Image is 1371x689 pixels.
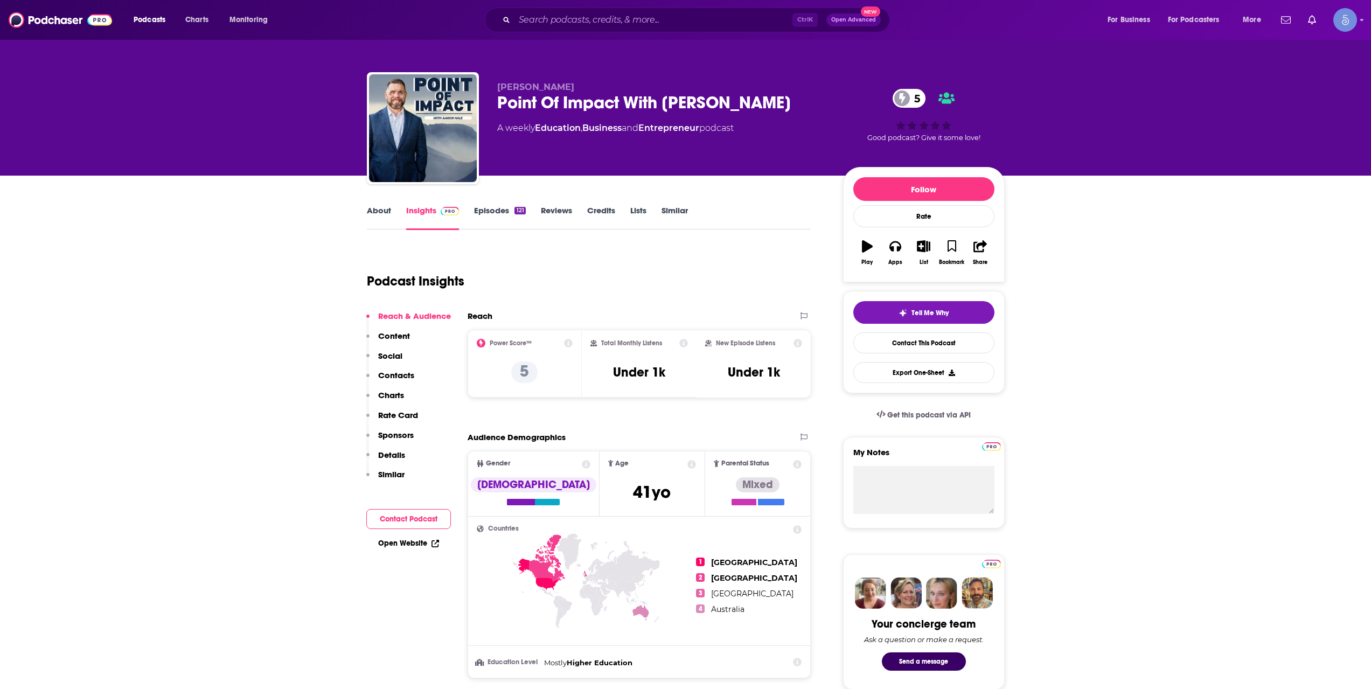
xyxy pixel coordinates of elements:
button: Export One-Sheet [853,362,994,383]
span: 3 [696,589,705,597]
a: Similar [662,205,688,230]
h2: New Episode Listens [716,339,775,347]
span: 1 [696,558,705,566]
button: Rate Card [366,410,418,430]
h3: Education Level [477,659,540,666]
p: Details [378,450,405,460]
button: Contacts [366,370,414,390]
span: [GEOGRAPHIC_DATA] [711,573,797,583]
div: Mixed [736,477,780,492]
a: InsightsPodchaser Pro [406,205,460,230]
div: [DEMOGRAPHIC_DATA] [471,477,596,492]
button: Reach & Audience [366,311,451,331]
h2: Reach [468,311,492,321]
span: 5 [903,89,925,108]
button: open menu [1235,11,1275,29]
input: Search podcasts, credits, & more... [514,11,792,29]
span: Tell Me Why [911,309,949,317]
button: Charts [366,390,404,410]
a: Business [582,123,622,133]
span: Mostly [544,658,567,667]
span: and [622,123,638,133]
p: Social [378,351,402,361]
div: Rate [853,205,994,227]
a: Pro website [982,558,1001,568]
h1: Podcast Insights [367,273,464,289]
span: Australia [711,604,744,614]
a: 5 [893,89,925,108]
span: [GEOGRAPHIC_DATA] [711,558,797,567]
img: Podchaser Pro [441,207,460,215]
img: Barbara Profile [890,577,922,609]
button: tell me why sparkleTell Me Why [853,301,994,324]
img: Podchaser - Follow, Share and Rate Podcasts [9,10,112,30]
div: List [920,259,928,266]
a: Lists [630,205,646,230]
h2: Power Score™ [490,339,532,347]
a: Reviews [541,205,572,230]
a: Show notifications dropdown [1277,11,1295,29]
a: Pro website [982,441,1001,451]
img: Jon Profile [962,577,993,609]
a: Education [535,123,581,133]
span: Charts [185,12,208,27]
span: Higher Education [567,658,632,667]
div: Apps [888,259,902,266]
label: My Notes [853,447,994,466]
button: Similar [366,469,405,489]
button: Social [366,351,402,371]
div: Your concierge team [872,617,976,631]
span: Gender [486,460,510,467]
span: Get this podcast via API [887,410,971,420]
button: Follow [853,177,994,201]
span: 4 [696,604,705,613]
span: Countries [488,525,519,532]
button: open menu [1161,11,1235,29]
div: Search podcasts, credits, & more... [495,8,900,32]
span: Good podcast? Give it some love! [867,134,980,142]
span: More [1243,12,1261,27]
a: Open Website [378,539,439,548]
button: Content [366,331,410,351]
span: Podcasts [134,12,165,27]
button: Share [966,233,994,272]
div: A weekly podcast [497,122,734,135]
span: New [861,6,880,17]
p: Contacts [378,370,414,380]
button: Details [366,450,405,470]
a: About [367,205,391,230]
div: Share [973,259,987,266]
p: Sponsors [378,430,414,440]
span: Open Advanced [831,17,876,23]
button: Play [853,233,881,272]
span: , [581,123,582,133]
span: Age [615,460,629,467]
img: User Profile [1333,8,1357,32]
img: Jules Profile [926,577,957,609]
button: Apps [881,233,909,272]
button: open menu [222,11,282,29]
img: Point Of Impact With Aaron Hale [369,74,477,182]
button: List [909,233,937,272]
span: 2 [696,573,705,582]
p: Reach & Audience [378,311,451,321]
div: Bookmark [939,259,964,266]
button: Bookmark [938,233,966,272]
span: Monitoring [229,12,268,27]
button: Send a message [882,652,966,671]
p: 5 [511,361,538,383]
div: Play [861,259,873,266]
a: Episodes121 [474,205,525,230]
span: [GEOGRAPHIC_DATA] [711,589,794,598]
button: open menu [126,11,179,29]
button: Contact Podcast [366,509,451,529]
p: Content [378,331,410,341]
button: open menu [1100,11,1164,29]
h3: Under 1k [728,364,780,380]
span: For Business [1108,12,1150,27]
span: For Podcasters [1168,12,1220,27]
a: Contact This Podcast [853,332,994,353]
span: 41 yo [633,482,671,503]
